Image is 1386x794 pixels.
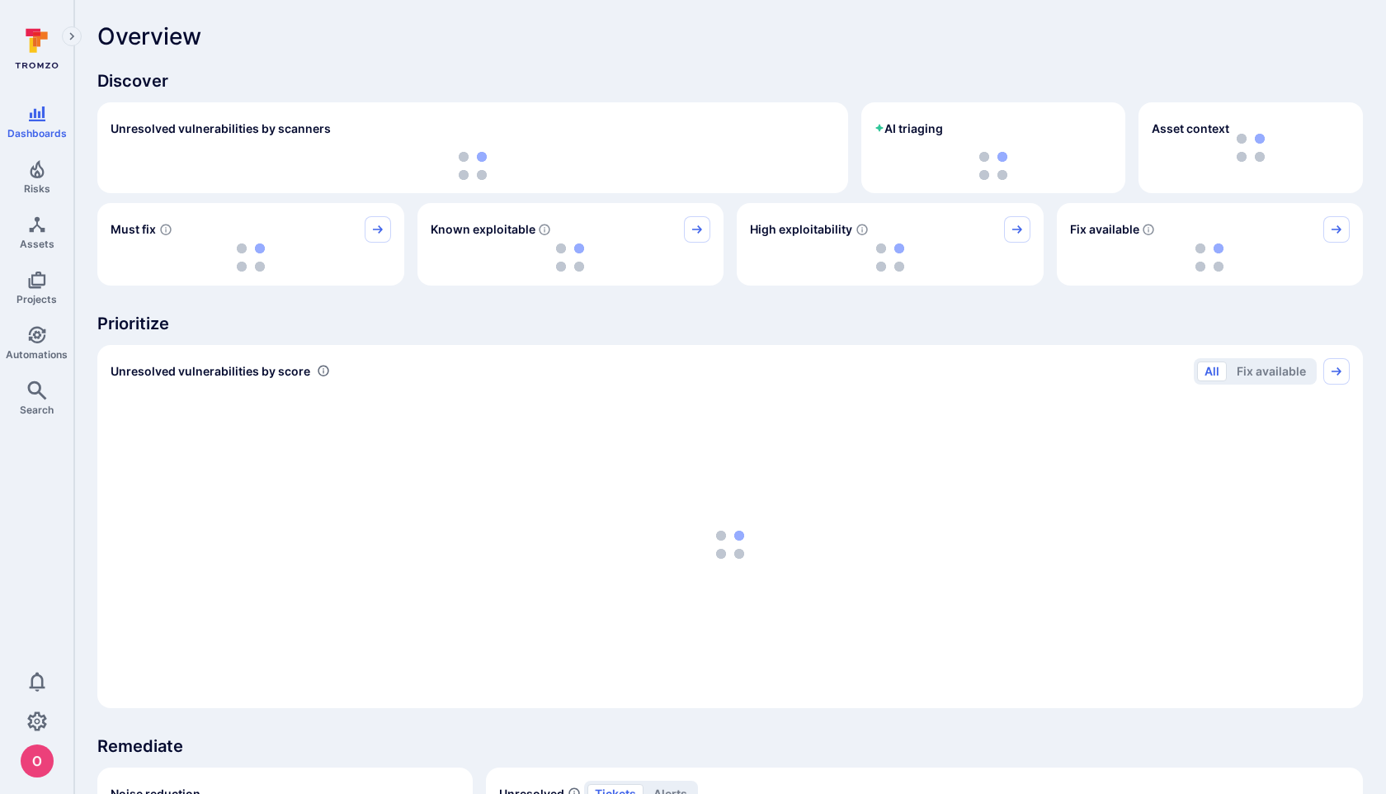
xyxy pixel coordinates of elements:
[876,243,904,272] img: Loading...
[1197,362,1227,381] button: All
[66,30,78,44] i: Expand navigation menu
[431,243,711,272] div: loading spinner
[1142,223,1155,236] svg: Vulnerabilities with fix available
[24,182,50,195] span: Risks
[97,312,1363,335] span: Prioritize
[431,221,535,238] span: Known exploitable
[750,243,1030,272] div: loading spinner
[20,238,54,250] span: Assets
[97,23,201,50] span: Overview
[111,363,310,380] span: Unresolved vulnerabilities by score
[20,404,54,416] span: Search
[97,69,1363,92] span: Discover
[111,395,1350,695] div: loading spinner
[111,152,835,180] div: loading spinner
[111,221,156,238] span: Must fix
[237,243,265,272] img: Loading...
[874,121,943,137] h2: AI triaging
[1152,121,1229,137] span: Asset context
[750,221,852,238] span: High exploitability
[538,223,551,236] svg: Confirmed exploitable by KEV
[459,152,487,180] img: Loading...
[159,223,172,236] svg: Risk score >=40 , missed SLA
[979,152,1007,180] img: Loading...
[856,223,869,236] svg: EPSS score ≥ 0.7
[1195,243,1223,272] img: Loading...
[111,243,391,272] div: loading spinner
[111,121,331,137] h2: Unresolved vulnerabilities by scanners
[1070,221,1139,238] span: Fix available
[716,531,744,559] img: Loading...
[97,203,404,286] div: Must fix
[21,744,54,777] img: ACg8ocJcCe-YbLxGm5tc0PuNRxmgP8aEm0RBXn6duO8aeMVK9zjHhw=s96-c
[7,127,67,139] span: Dashboards
[6,348,68,361] span: Automations
[317,362,330,380] div: Number of vulnerabilities in status 'Open' 'Triaged' and 'In process' grouped by score
[417,203,724,286] div: Known exploitable
[1057,203,1364,286] div: Fix available
[97,735,1363,758] span: Remediate
[737,203,1044,286] div: High exploitability
[16,293,57,305] span: Projects
[21,744,54,777] div: oleg malkov
[556,243,584,272] img: Loading...
[1070,243,1351,272] div: loading spinner
[62,26,82,46] button: Expand navigation menu
[1229,362,1313,381] button: Fix available
[874,152,1112,180] div: loading spinner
